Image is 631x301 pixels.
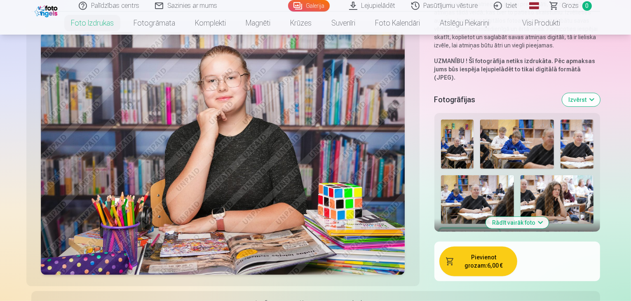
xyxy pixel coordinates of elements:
strong: Šī fotogrāfija netiks izdrukāta. Pēc apmaksas jums būs iespēja lejupielādēt to tikai digitālā for... [434,58,596,81]
strong: UZMANĪBU ! [434,58,468,64]
h5: Fotogrāfijas [434,94,556,106]
a: Komplekti [185,12,236,35]
a: Krūzes [280,12,321,35]
a: Fotogrāmata [124,12,185,35]
img: /fa1 [35,3,60,17]
a: Visi produkti [499,12,570,35]
button: Rādīt vairāk foto [486,217,549,228]
a: Suvenīri [321,12,365,35]
span: Grozs [562,1,579,11]
a: Foto izdrukas [61,12,124,35]
a: Foto kalendāri [365,12,430,35]
span: 0 [582,1,592,11]
a: Atslēgu piekariņi [430,12,499,35]
button: Pievienot grozam:6,00 € [439,247,517,276]
button: Izvērst [562,93,600,106]
a: Magnēti [236,12,280,35]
